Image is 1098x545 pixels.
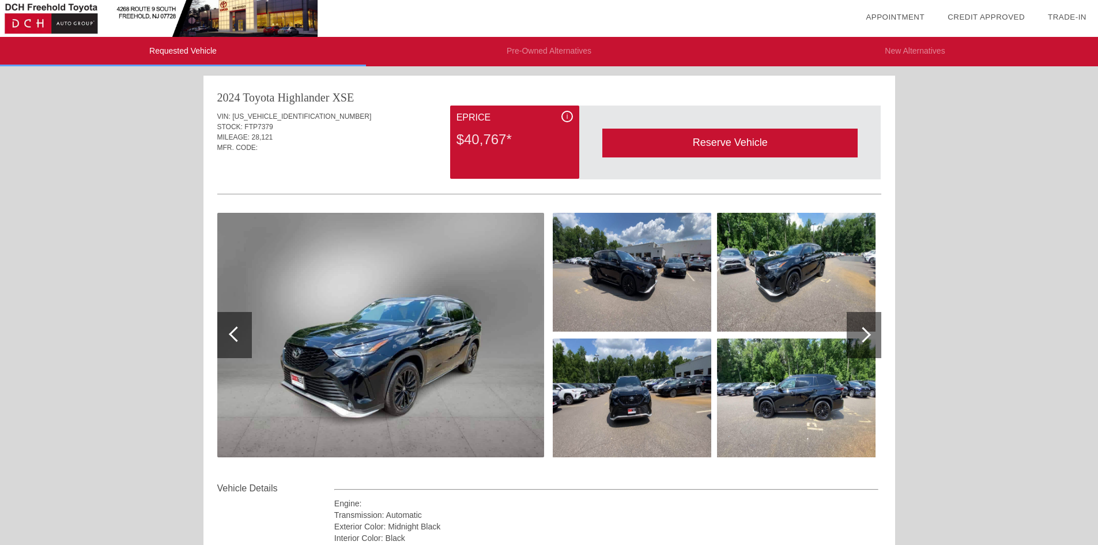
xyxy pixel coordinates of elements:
span: MFR. CODE: [217,144,258,152]
a: Appointment [866,13,925,21]
div: XSE [332,89,354,106]
span: MILEAGE: [217,133,250,141]
div: Reserve Vehicle [602,129,858,157]
img: a5a2afed37447818fd965725d60992fax.jpg [553,339,711,457]
a: Credit Approved [948,13,1025,21]
a: Trade-In [1048,13,1086,21]
div: Exterior Color: Midnight Black [334,521,879,532]
div: Interior Color: Black [334,532,879,544]
div: 2024 Toyota Highlander [217,89,330,106]
span: i [567,112,568,121]
div: Quoted on [DATE] 1:48:41 PM [217,160,881,178]
div: Vehicle Details [217,482,334,495]
img: 4b1590a3b258eade29cc4745a438fe61x.jpg [717,213,876,332]
li: New Alternatives [732,37,1098,66]
div: ePrice [456,111,573,125]
li: Pre-Owned Alternatives [366,37,732,66]
div: Engine: [334,498,879,509]
img: b28cd42a1c6aaf7ad496b583b2747d5ex.jpg [553,213,711,332]
span: 28,121 [252,133,273,141]
div: $40,767* [456,125,573,155]
img: 156b9d3a152e00d549cf87bed63917a7x.jpg [717,339,876,457]
span: STOCK: [217,123,243,131]
span: VIN: [217,112,231,121]
img: e97d54a1ccf0ea7f30b8e3191752bad6x.jpg [217,213,544,457]
span: FTP7379 [244,123,273,131]
span: [US_VEHICLE_IDENTIFICATION_NUMBER] [232,112,371,121]
div: Transmission: Automatic [334,509,879,521]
